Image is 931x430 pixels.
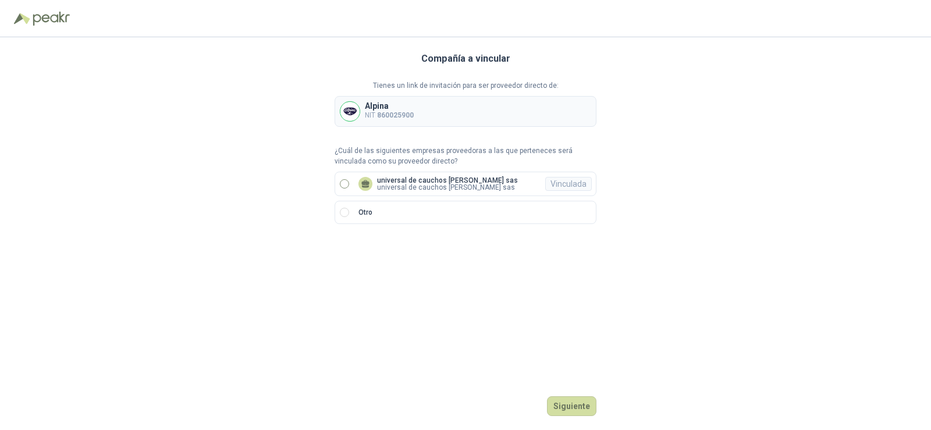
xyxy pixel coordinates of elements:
[358,207,372,218] p: Otro
[33,12,70,26] img: Peakr
[377,184,518,191] p: universal de cauchos [PERSON_NAME] sas
[335,145,596,168] p: ¿Cuál de las siguientes empresas proveedoras a las que perteneces será vinculada como su proveedo...
[377,177,518,184] p: universal de cauchos [PERSON_NAME] sas
[335,80,596,91] p: Tienes un link de invitación para ser proveedor directo de:
[365,110,414,121] p: NIT
[377,111,414,119] b: 860025900
[547,396,596,416] button: Siguiente
[340,102,360,121] img: Company Logo
[14,13,30,24] img: Logo
[545,177,592,191] div: Vinculada
[365,102,414,110] p: Alpina
[421,51,510,66] h3: Compañía a vincular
